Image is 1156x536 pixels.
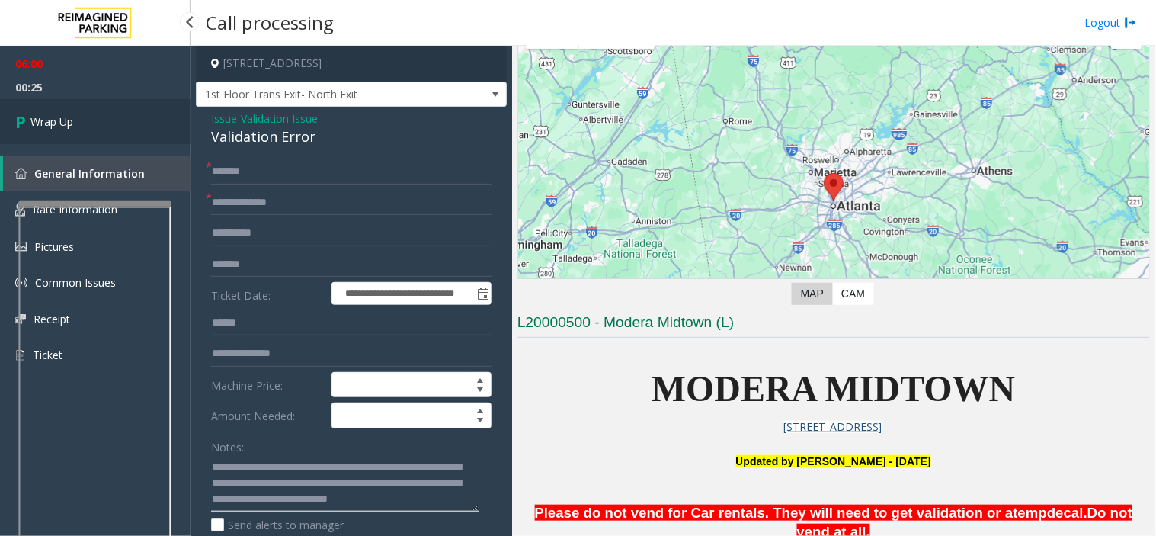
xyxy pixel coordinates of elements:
[207,282,328,305] label: Ticket Date:
[474,283,491,304] span: Toggle popup
[198,4,341,41] h3: Call processing
[784,421,883,433] a: [STREET_ADDRESS]
[469,385,491,397] span: Decrease value
[3,156,191,191] a: General Information
[1125,14,1137,30] img: logout
[784,419,883,434] span: [STREET_ADDRESS]
[1014,505,1048,521] span: temp
[30,114,73,130] span: Wrap Up
[196,46,507,82] h4: [STREET_ADDRESS]
[535,505,1014,521] span: Please do not vend for Car rentals. They will need to get validation or a
[736,454,744,468] font: U
[1085,14,1137,30] a: Logout
[15,314,26,324] img: 'icon'
[517,313,1150,338] h3: L20000500 - Modera Midtown (L)
[469,373,491,385] span: Increase value
[15,168,27,179] img: 'icon'
[792,283,833,305] label: Map
[736,455,931,467] font: pdated by [PERSON_NAME] - [DATE]
[469,403,491,416] span: Increase value
[1047,505,1087,521] span: decal.
[15,277,27,289] img: 'icon'
[15,203,25,217] img: 'icon'
[34,166,145,181] span: General Information
[211,127,492,147] div: Validation Error
[237,111,318,126] span: -
[211,434,244,455] label: Notes:
[652,368,1016,409] span: MODERA MIDTOWN
[832,283,874,305] label: CAM
[15,242,27,252] img: 'icon'
[211,111,237,127] span: Issue
[824,173,844,201] div: 95 8th Street Northeast, Atlanta, GA
[15,348,25,362] img: 'icon'
[241,111,318,127] span: Validation Issue
[211,517,344,533] label: Send alerts to manager
[207,403,328,428] label: Amount Needed:
[207,372,328,398] label: Machine Price:
[469,416,491,428] span: Decrease value
[197,82,444,107] span: 1st Floor Trans Exit- North Exit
